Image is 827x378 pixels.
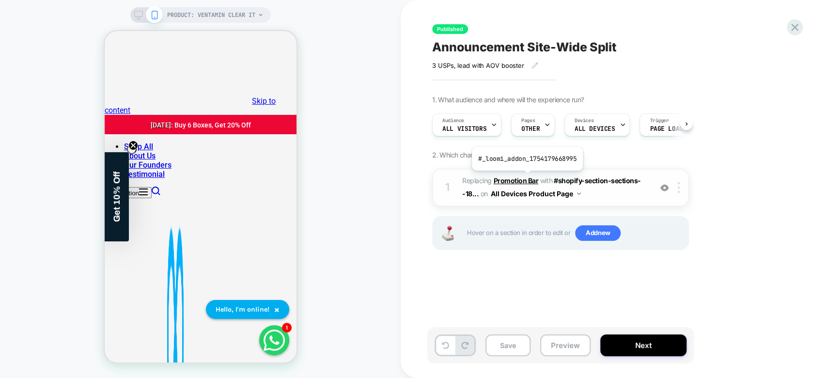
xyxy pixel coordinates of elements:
a: Search [47,157,56,166]
img: Joystick [438,226,457,241]
button: Close teaser [22,113,32,123]
span: Add new [575,225,621,241]
span: 2. Which changes the experience contains? [432,151,559,159]
img: close [678,182,680,193]
span: 1. What audience and where will the experience run? [432,95,584,104]
img: WhatsApp [158,298,182,321]
span: Pages [521,117,535,124]
span: All Visitors [442,126,486,132]
span: Hover on a section in order to edit or [467,225,683,241]
span: Audience [442,117,464,124]
button: Preview [540,334,591,356]
span: Hello, I'm online! [111,274,165,283]
span: Published [432,24,468,34]
a: Testimonial [19,139,60,148]
img: down arrow [577,192,581,195]
a: About Us [19,120,51,129]
span: on [481,188,488,200]
span: : Buy 6 Boxes, Get 20% Off [66,90,146,98]
button: All Devices Product Page [491,187,581,201]
span: Get 10% Off [7,141,17,191]
a: Shop All [19,111,48,120]
span: Replacing [462,176,538,185]
span: WITH [540,176,552,185]
span: Trigger [650,117,669,124]
b: Promotion Bar [493,176,538,185]
span: OTHER [521,126,540,132]
span: PRODUCT: Ventamin Clear It [167,7,255,23]
span: Announcement Site-Wide Split [432,40,617,54]
div: 1 [443,178,453,197]
div: 1 [178,291,188,301]
img: crossed eye [660,184,669,192]
span: 3 USPs, lead with AOV booster [432,62,524,69]
button: Save [485,334,531,356]
span: ALL DEVICES [575,126,615,132]
span: × [170,273,175,284]
button: Next [600,334,687,356]
a: Our Founders [19,129,67,139]
span: Devices [575,117,593,124]
span: Page Load [650,126,683,132]
span: [DATE] [46,90,66,98]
